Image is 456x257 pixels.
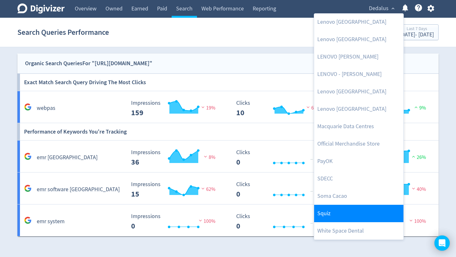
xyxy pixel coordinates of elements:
a: LENOVO [PERSON_NAME] [314,48,403,66]
a: White Space Dental [314,222,403,240]
a: Official Merchandise Store [314,135,403,153]
a: LENOVO - [PERSON_NAME] [314,66,403,83]
a: Lenovo [GEOGRAPHIC_DATA] [314,13,403,31]
a: Soma Cacao [314,187,403,205]
a: Lenovo [GEOGRAPHIC_DATA] [314,100,403,118]
a: PayOK [314,153,403,170]
a: SDECC [314,170,403,187]
a: Lenovo [GEOGRAPHIC_DATA] [314,31,403,48]
a: Macquarie Data Centres [314,118,403,135]
a: Squiz [314,205,403,222]
div: Open Intercom Messenger [434,235,450,251]
a: Lenovo [GEOGRAPHIC_DATA] [314,83,403,100]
